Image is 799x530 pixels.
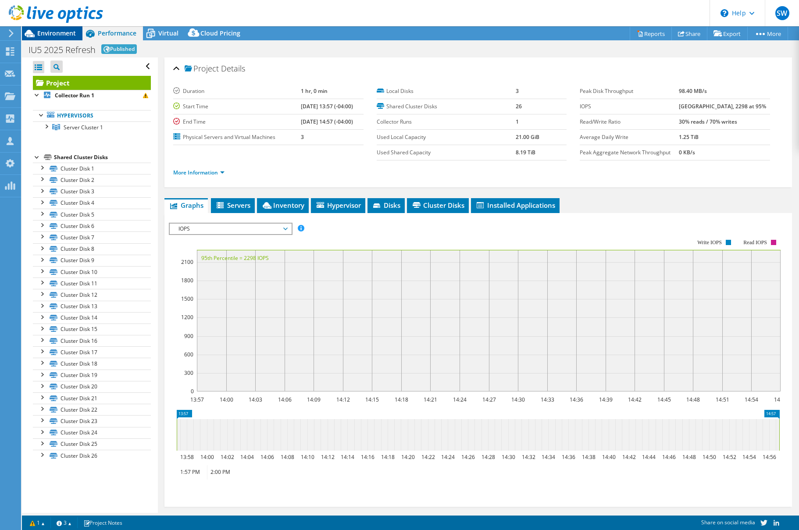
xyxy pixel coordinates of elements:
[321,453,335,461] text: 14:12
[184,332,193,340] text: 900
[158,29,178,37] span: Virtual
[173,133,301,142] label: Physical Servers and Virtual Machines
[516,149,535,156] b: 8.19 TiB
[377,133,516,142] label: Used Local Capacity
[411,201,464,210] span: Cluster Disks
[336,396,350,403] text: 14:12
[482,396,496,403] text: 14:27
[77,517,128,528] a: Project Notes
[630,27,672,40] a: Reports
[716,396,729,403] text: 14:51
[361,453,375,461] text: 14:16
[33,289,151,300] a: Cluster Disk 12
[365,396,379,403] text: 14:15
[622,453,636,461] text: 14:42
[686,396,700,403] text: 14:48
[461,453,475,461] text: 14:26
[541,396,554,403] text: 14:33
[516,118,519,125] b: 1
[602,453,616,461] text: 14:40
[580,102,679,111] label: IOPS
[37,29,76,37] span: Environment
[679,103,766,110] b: [GEOGRAPHIC_DATA], 2298 at 95%
[33,381,151,392] a: Cluster Disk 20
[599,396,613,403] text: 14:39
[185,64,219,73] span: Project
[33,404,151,415] a: Cluster Disk 22
[580,117,679,126] label: Read/Write Ratio
[516,87,519,95] b: 3
[221,453,234,461] text: 14:02
[482,453,495,461] text: 14:28
[562,453,575,461] text: 14:36
[200,29,240,37] span: Cloud Pricing
[33,301,151,312] a: Cluster Disk 13
[745,396,758,403] text: 14:54
[33,174,151,185] a: Cluster Disk 2
[33,370,151,381] a: Cluster Disk 19
[33,90,151,101] a: Collector Run 1
[249,396,262,403] text: 14:03
[33,277,151,289] a: Cluster Disk 11
[424,396,437,403] text: 14:21
[33,255,151,266] a: Cluster Disk 9
[372,201,400,210] span: Disks
[180,453,194,461] text: 13:58
[381,453,395,461] text: 14:18
[721,9,728,17] svg: \n
[301,87,328,95] b: 1 hr, 0 min
[33,163,151,174] a: Cluster Disk 1
[522,453,535,461] text: 14:32
[33,209,151,220] a: Cluster Disk 5
[697,239,722,245] text: Write IOPS
[33,110,151,121] a: Hypervisors
[301,103,353,110] b: [DATE] 13:57 (-04:00)
[33,121,151,133] a: Server Cluster 1
[278,396,292,403] text: 14:06
[29,46,96,54] h1: IU5 2025 Refresh
[582,453,596,461] text: 14:38
[281,453,294,461] text: 14:08
[377,87,516,96] label: Local Disks
[516,133,539,141] b: 21.00 GiB
[542,453,555,461] text: 14:34
[33,266,151,277] a: Cluster Disk 10
[33,358,151,369] a: Cluster Disk 18
[307,396,321,403] text: 14:09
[570,396,583,403] text: 14:36
[33,231,151,243] a: Cluster Disk 7
[701,519,755,526] span: Share on social media
[341,453,354,461] text: 14:14
[775,6,789,20] span: SW
[679,87,707,95] b: 98.40 MB/s
[301,133,304,141] b: 3
[301,118,353,125] b: [DATE] 14:57 (-04:00)
[377,102,516,111] label: Shared Cluster Disks
[55,92,94,99] b: Collector Run 1
[98,29,136,37] span: Performance
[190,396,204,403] text: 13:57
[24,517,51,528] a: 1
[679,149,695,156] b: 0 KB/s
[33,76,151,90] a: Project
[181,277,193,284] text: 1800
[580,133,679,142] label: Average Daily Write
[475,201,555,210] span: Installed Applications
[453,396,467,403] text: 14:24
[261,201,304,210] span: Inventory
[628,396,642,403] text: 14:42
[441,453,455,461] text: 14:24
[215,201,250,210] span: Servers
[421,453,435,461] text: 14:22
[301,453,314,461] text: 14:10
[703,453,716,461] text: 14:50
[50,517,78,528] a: 3
[671,27,707,40] a: Share
[743,239,767,245] text: Read IOPS
[173,102,301,111] label: Start Time
[184,369,193,377] text: 300
[181,258,193,266] text: 2100
[201,254,269,262] text: 95th Percentile = 2298 IOPS
[33,243,151,255] a: Cluster Disk 8
[173,87,301,96] label: Duration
